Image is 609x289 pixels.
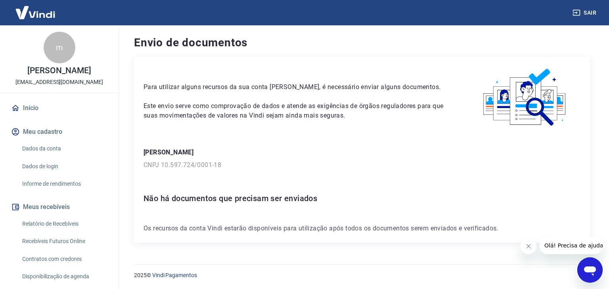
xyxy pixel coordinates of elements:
a: Disponibilização de agenda [19,268,109,285]
a: Vindi Pagamentos [152,272,197,278]
button: Meu cadastro [10,123,109,141]
button: Sair [571,6,599,20]
p: CNPJ 10.597.724/0001-18 [144,160,580,170]
p: Para utilizar alguns recursos da sua conta [PERSON_NAME], é necessário enviar alguns documentos. [144,82,451,92]
p: Este envio serve como comprovação de dados e atende as exigências de órgãos reguladores para que ... [144,101,451,120]
iframe: Mensagem da empresa [540,237,603,254]
p: [EMAIL_ADDRESS][DOMAIN_NAME] [15,78,103,86]
a: Início [10,99,109,117]
a: Contratos com credores [19,251,109,267]
button: Meus recebíveis [10,198,109,216]
a: Relatório de Recebíveis [19,216,109,232]
iframe: Botão para abrir a janela de mensagens [577,257,603,283]
p: [PERSON_NAME] [144,148,580,157]
a: Informe de rendimentos [19,176,109,192]
a: Recebíveis Futuros Online [19,233,109,249]
iframe: Fechar mensagem [521,238,536,254]
span: Olá! Precisa de ajuda? [5,6,67,12]
img: waiting_documents.41d9841a9773e5fdf392cede4d13b617.svg [470,67,580,129]
p: Os recursos da conta Vindi estarão disponíveis para utilização após todos os documentos serem env... [144,224,580,233]
a: Dados de login [19,158,109,175]
h4: Envio de documentos [134,35,590,51]
div: m [44,32,75,63]
p: [PERSON_NAME] [27,67,91,75]
img: Vindi [10,0,61,25]
a: Dados da conta [19,141,109,157]
p: 2025 © [134,271,590,279]
h6: Não há documentos que precisam ser enviados [144,192,580,205]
